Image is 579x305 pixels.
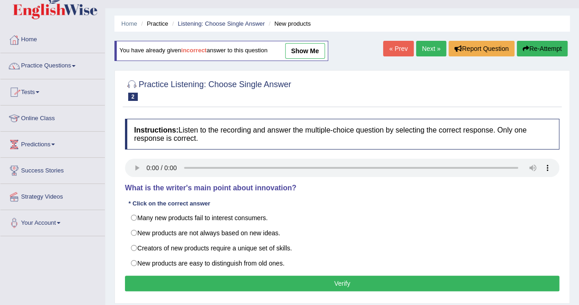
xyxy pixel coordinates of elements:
[178,20,265,27] a: Listening: Choose Single Answer
[449,41,514,56] button: Report Question
[134,126,179,134] b: Instructions:
[125,255,559,271] label: New products are easy to distinguish from old ones.
[139,19,168,28] li: Practice
[125,225,559,241] label: New products are not always based on new ideas.
[0,105,105,128] a: Online Class
[128,93,138,101] span: 2
[266,19,311,28] li: New products
[0,158,105,181] a: Success Stories
[0,132,105,155] a: Predictions
[125,184,559,192] h4: What is the writer's main point about innovation?
[383,41,413,56] a: « Prev
[0,27,105,50] a: Home
[125,276,559,291] button: Verify
[0,79,105,102] a: Tests
[517,41,568,56] button: Re-Attempt
[125,78,291,101] h2: Practice Listening: Choose Single Answer
[121,20,137,27] a: Home
[114,41,328,61] div: You have already given answer to this question
[285,43,325,59] a: show me
[416,41,446,56] a: Next »
[0,184,105,207] a: Strategy Videos
[181,47,207,54] b: incorrect
[0,53,105,76] a: Practice Questions
[125,210,559,226] label: Many new products fail to interest consumers.
[125,119,559,150] h4: Listen to the recording and answer the multiple-choice question by selecting the correct response...
[125,199,214,208] div: * Click on the correct answer
[125,240,559,256] label: Creators of new products require a unique set of skills.
[0,210,105,233] a: Your Account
